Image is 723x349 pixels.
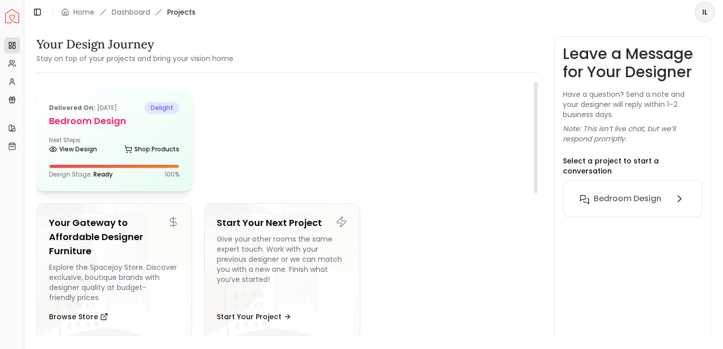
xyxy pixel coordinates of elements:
[36,203,192,339] a: Your Gateway to Affordable Designer FurnitureExplore the Spacejoy Store. Discover exclusive, bout...
[5,9,19,23] img: Spacejoy Logo
[49,103,95,112] b: Delivered on:
[112,7,150,17] a: Dashboard
[73,7,94,17] a: Home
[124,142,179,156] a: Shop Products
[217,234,347,303] div: Give your other rooms the same expert touch. Work with your previous designer or we can match you...
[93,170,113,179] span: Ready
[5,9,19,23] a: Spacejoy
[49,307,108,327] button: Browse Store
[61,7,196,17] nav: breadcrumb
[695,2,715,22] button: IL
[563,89,702,120] p: Have a question? Send a note and your designer will reply within 1–2 business days.
[571,189,694,209] button: Bedroom design
[49,136,179,156] div: Next Steps:
[217,307,292,327] button: Start Your Project
[696,3,714,21] span: IL
[49,142,97,156] a: View Design
[167,7,196,17] span: Projects
[49,102,117,114] p: [DATE]
[217,216,347,230] h5: Start Your Next Project
[49,216,179,258] h5: Your Gateway to Affordable Designer Furniture
[144,102,179,114] span: delight
[165,170,179,179] p: 100 %
[563,156,702,176] p: Select a project to start a conversation
[563,124,702,144] p: Note: This isn’t live chat, but we’ll respond promptly.
[204,203,360,339] a: Start Your Next ProjectGive your other rooms the same expert touch. Work with your previous desig...
[49,170,113,179] p: Design Stage:
[49,262,179,303] div: Explore the Spacejoy Store. Discover exclusive, boutique brands with designer quality at budget-f...
[594,193,661,205] h6: Bedroom design
[49,114,179,128] h5: Bedroom design
[563,45,702,81] h3: Leave a Message for Your Designer
[36,36,233,52] h3: Your Design Journey
[36,53,233,64] small: Stay on top of your projects and bring your vision home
